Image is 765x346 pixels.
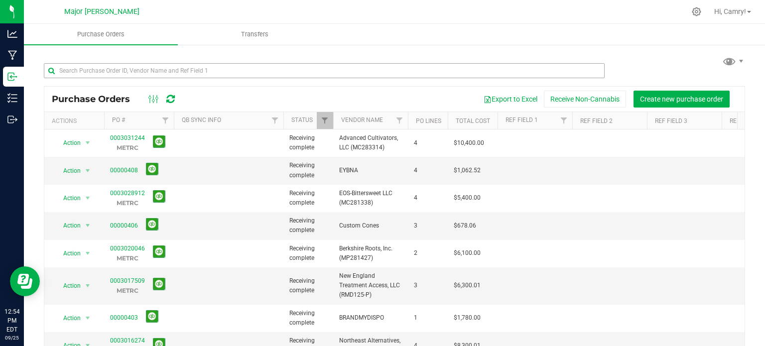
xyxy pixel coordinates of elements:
span: select [82,246,94,260]
p: METRC [110,143,145,152]
a: 00000408 [110,167,138,174]
span: select [82,136,94,150]
span: Action [54,311,81,325]
span: Action [54,219,81,232]
input: Search Purchase Order ID, Vendor Name and Ref Field 1 [44,63,605,78]
span: Action [54,191,81,205]
a: Ref Field 4 [730,117,762,124]
a: QB Sync Info [182,116,221,123]
a: 0003028912 [110,190,145,197]
a: Transfers [178,24,332,45]
span: Purchase Orders [52,94,140,105]
span: select [82,164,94,178]
span: 3 [414,281,442,290]
a: Filter [391,112,408,129]
span: Purchase Orders [64,30,138,39]
a: Ref Field 3 [655,117,687,124]
span: select [82,191,94,205]
p: 09/25 [4,334,19,342]
span: $6,100.00 [454,248,481,258]
span: select [82,279,94,293]
span: Receiving complete [289,133,327,152]
inline-svg: Inventory [7,93,17,103]
span: $10,400.00 [454,138,484,148]
span: Receiving complete [289,276,327,295]
a: Filter [317,112,333,129]
span: Major [PERSON_NAME] [64,7,139,16]
span: $678.06 [454,221,476,231]
span: Receiving complete [289,189,327,208]
inline-svg: Analytics [7,29,17,39]
div: Actions [52,117,100,124]
a: Status [291,116,313,123]
a: Filter [157,112,174,129]
a: 00000406 [110,222,138,229]
span: 2 [414,248,442,258]
a: 00000403 [110,314,138,321]
span: New England Treatment Access, LLC (RMD125-P) [339,271,402,300]
span: select [82,219,94,232]
p: METRC [110,198,145,208]
span: Berkshire Roots, Inc. (MP281427) [339,244,402,263]
p: METRC [110,286,145,295]
p: 12:54 PM EDT [4,307,19,334]
span: select [82,311,94,325]
span: $1,780.00 [454,313,481,323]
a: PO Lines [416,117,441,124]
span: Advanced Cultivators, LLC (MC283314) [339,133,402,152]
span: Action [54,136,81,150]
span: Action [54,279,81,293]
p: METRC [110,253,145,263]
inline-svg: Outbound [7,115,17,124]
button: Create new purchase order [634,91,730,108]
a: Total Cost [456,117,490,124]
div: Manage settings [690,7,703,16]
span: 4 [414,193,442,203]
a: Purchase Orders [24,24,178,45]
span: Receiving complete [289,244,327,263]
a: Ref Field 1 [506,116,538,123]
a: Filter [556,112,572,129]
span: BRANDMYDISPO [339,313,402,323]
span: Receiving complete [289,216,327,235]
span: $1,062.52 [454,166,481,175]
span: $5,400.00 [454,193,481,203]
iframe: Resource center [10,266,40,296]
span: Action [54,164,81,178]
span: Transfers [228,30,282,39]
inline-svg: Manufacturing [7,50,17,60]
span: $6,300.01 [454,281,481,290]
a: Filter [267,112,283,129]
button: Receive Non-Cannabis [544,91,626,108]
a: 0003017509 [110,277,145,284]
a: 0003031244 [110,134,145,141]
a: PO # [112,116,125,123]
a: Ref Field 2 [580,117,613,124]
span: EYBNA [339,166,402,175]
a: 0003020046 [110,245,145,252]
span: Hi, Camry! [714,7,746,15]
a: Vendor Name [341,116,383,123]
span: 3 [414,221,442,231]
span: 1 [414,313,442,323]
span: Action [54,246,81,260]
span: EOS-Bittersweet LLC (MC281338) [339,189,402,208]
span: 4 [414,166,442,175]
inline-svg: Inbound [7,72,17,82]
span: Receiving complete [289,161,327,180]
span: 4 [414,138,442,148]
span: Create new purchase order [640,95,723,103]
span: Custom Cones [339,221,402,231]
span: Receiving complete [289,309,327,328]
a: 0003016274 [110,337,145,344]
button: Export to Excel [477,91,544,108]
